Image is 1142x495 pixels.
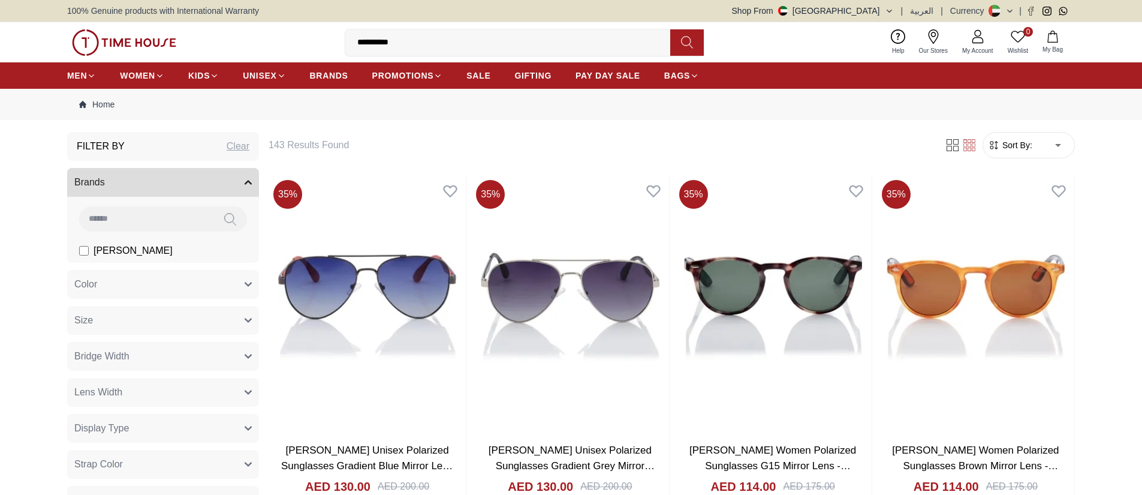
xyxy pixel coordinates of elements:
[378,479,429,494] div: AED 200.00
[67,65,96,86] a: MEN
[74,175,105,190] span: Brands
[74,457,123,472] span: Strap Color
[986,479,1038,494] div: AED 175.00
[120,65,164,86] a: WOMEN
[988,139,1032,151] button: Sort By:
[885,27,912,58] a: Help
[1042,7,1051,16] a: Instagram
[269,175,466,433] img: LEE COOPER Unisex Polarized Sunglasses Gradient Blue Mirror Lens - LC1220C02
[77,139,125,154] h3: Filter By
[79,98,114,110] a: Home
[79,246,89,256] input: [PERSON_NAME]
[1059,7,1068,16] a: Whatsapp
[67,70,87,82] span: MEN
[689,445,856,487] a: [PERSON_NAME] Women Polarized Sunglasses G15 Mirror Lens - LC1216C03
[575,70,640,82] span: PAY DAY SALE
[305,478,370,495] h4: AED 130.00
[783,479,834,494] div: AED 175.00
[778,6,788,16] img: United Arab Emirates
[67,378,259,407] button: Lens Width
[910,5,933,17] button: العربية
[67,342,259,371] button: Bridge Width
[466,70,490,82] span: SALE
[67,450,259,479] button: Strap Color
[489,445,655,487] a: [PERSON_NAME] Unisex Polarized Sunglasses Gradient Grey Mirror Lens - LC1220C01
[476,180,505,209] span: 35 %
[1003,46,1033,55] span: Wishlist
[1000,139,1032,151] span: Sort By:
[372,65,443,86] a: PROMOTIONS
[74,349,129,364] span: Bridge Width
[1026,7,1035,16] a: Facebook
[1038,45,1068,54] span: My Bag
[67,89,1075,120] nav: Breadcrumb
[67,168,259,197] button: Brands
[575,65,640,86] a: PAY DAY SALE
[466,65,490,86] a: SALE
[912,27,955,58] a: Our Stores
[580,479,632,494] div: AED 200.00
[732,5,894,17] button: Shop From[GEOGRAPHIC_DATA]
[664,70,690,82] span: BAGS
[914,46,953,55] span: Our Stores
[679,180,708,209] span: 35 %
[67,306,259,335] button: Size
[67,5,259,17] span: 100% Genuine products with International Warranty
[372,70,434,82] span: PROMOTIONS
[514,65,552,86] a: GIFTING
[227,139,249,154] div: Clear
[243,65,285,86] a: UNISEX
[711,478,776,495] h4: AED 114.00
[1023,27,1033,37] span: 0
[514,70,552,82] span: GIFTING
[273,180,302,209] span: 35 %
[74,313,93,328] span: Size
[892,445,1059,487] a: [PERSON_NAME] Women Polarized Sunglasses Brown Mirror Lens - LC1216C02
[74,385,122,400] span: Lens Width
[310,70,348,82] span: BRANDS
[471,175,668,433] img: LEE COOPER Unisex Polarized Sunglasses Gradient Grey Mirror Lens - LC1220C01
[882,180,911,209] span: 35 %
[74,277,97,292] span: Color
[950,5,989,17] div: Currency
[1035,28,1070,56] button: My Bag
[188,70,210,82] span: KIDS
[67,270,259,299] button: Color
[120,70,155,82] span: WOMEN
[914,478,979,495] h4: AED 114.00
[269,138,930,152] h6: 143 Results Found
[188,65,219,86] a: KIDS
[941,5,943,17] span: |
[901,5,903,17] span: |
[74,421,129,436] span: Display Type
[281,445,453,487] a: [PERSON_NAME] Unisex Polarized Sunglasses Gradient Blue Mirror Lens - LC1220C02
[67,414,259,443] button: Display Type
[664,65,699,86] a: BAGS
[310,65,348,86] a: BRANDS
[674,175,872,433] img: LEE COOPER Women Polarized Sunglasses G15 Mirror Lens - LC1216C03
[957,46,998,55] span: My Account
[72,29,176,56] img: ...
[508,478,573,495] h4: AED 130.00
[1001,27,1035,58] a: 0Wishlist
[243,70,276,82] span: UNISEX
[94,244,173,258] span: [PERSON_NAME]
[887,46,909,55] span: Help
[877,175,1074,433] img: LEE COOPER Women Polarized Sunglasses Brown Mirror Lens - LC1216C02
[1019,5,1022,17] span: |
